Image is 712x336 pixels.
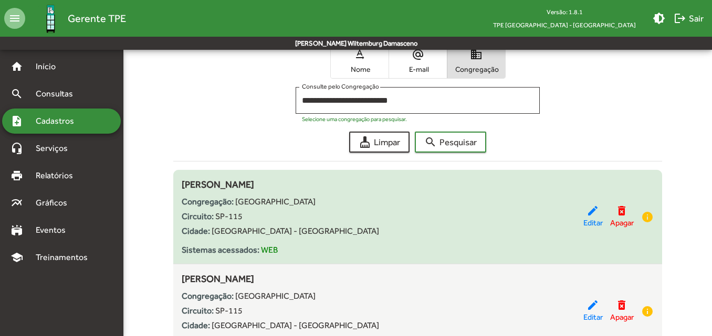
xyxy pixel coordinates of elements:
span: Relatórios [29,169,87,182]
mat-icon: home [11,60,23,73]
span: E-mail [392,64,444,74]
span: Editar [583,311,603,323]
strong: Cidade: [182,320,210,330]
span: Eventos [29,224,80,236]
strong: Congregação: [182,197,234,207]
strong: Circuito: [182,211,214,221]
span: [GEOGRAPHIC_DATA] [235,197,316,207]
span: Apagar [610,217,634,229]
span: Gráficos [29,197,81,209]
mat-icon: edit [587,204,599,217]
span: TPE [GEOGRAPHIC_DATA] - [GEOGRAPHIC_DATA] [485,18,644,31]
mat-icon: text_rotation_none [353,48,366,61]
span: [GEOGRAPHIC_DATA] - [GEOGRAPHIC_DATA] [212,226,379,236]
mat-icon: delete_forever [615,204,628,217]
button: E-mail [389,44,447,78]
button: Sair [669,9,708,28]
span: [PERSON_NAME] [182,179,254,190]
span: Apagar [610,311,634,323]
span: [GEOGRAPHIC_DATA] - [GEOGRAPHIC_DATA] [212,320,379,330]
span: Congregação [450,64,502,74]
span: Treinamentos [29,251,100,264]
mat-icon: menu [4,8,25,29]
mat-icon: domain [470,48,483,61]
mat-icon: search [11,88,23,100]
span: Serviços [29,142,82,155]
span: Consultas [29,88,87,100]
mat-icon: info [641,211,654,223]
mat-icon: cleaning_services [359,136,371,148]
span: Nome [333,64,386,74]
button: Congregação [447,44,505,78]
mat-icon: search [424,136,437,148]
span: Gerente TPE [68,10,126,27]
mat-hint: Selecione uma congregação para pesquisar. [302,116,407,122]
span: SP-115 [215,306,243,316]
strong: Sistemas acessados: [182,245,259,255]
mat-icon: info [641,305,654,318]
mat-icon: school [11,251,23,264]
a: Gerente TPE [25,2,126,36]
strong: Cidade: [182,226,210,236]
mat-icon: multiline_chart [11,197,23,209]
span: Editar [583,217,603,229]
img: Logo [34,2,68,36]
strong: Congregação: [182,291,234,301]
mat-icon: alternate_email [412,48,424,61]
span: WEB [261,245,278,255]
strong: Circuito: [182,306,214,316]
button: Nome [331,44,389,78]
mat-icon: edit [587,299,599,311]
mat-icon: logout [674,12,686,25]
div: Versão: 1.8.1 [485,5,644,18]
span: SP-115 [215,211,243,221]
span: [GEOGRAPHIC_DATA] [235,291,316,301]
mat-icon: brightness_medium [653,12,665,25]
mat-icon: headset_mic [11,142,23,155]
mat-icon: delete_forever [615,299,628,311]
span: Cadastros [29,115,88,127]
span: Início [29,60,71,73]
button: Limpar [349,132,410,153]
mat-icon: note_add [11,115,23,127]
span: Limpar [359,133,400,151]
mat-icon: stadium [11,224,23,236]
span: Sair [674,9,704,28]
span: [PERSON_NAME] [182,273,254,284]
span: Pesquisar [424,133,477,151]
button: Pesquisar [415,132,486,153]
mat-icon: print [11,169,23,182]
